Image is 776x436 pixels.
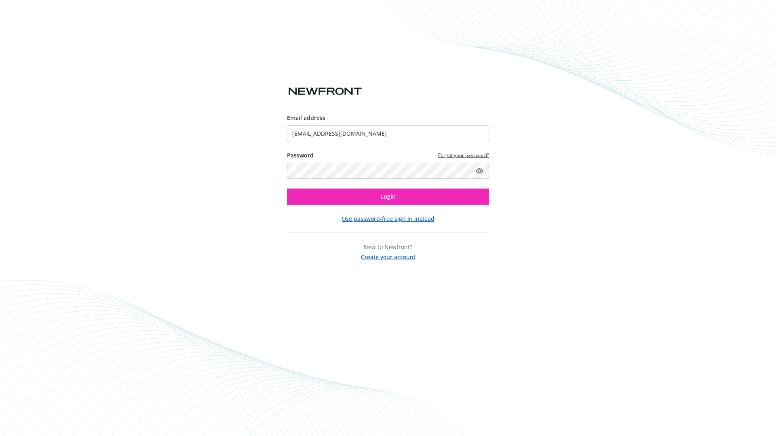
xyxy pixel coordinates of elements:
[287,114,325,122] span: Email address
[361,251,415,261] button: Create your account
[287,151,314,159] label: Password
[287,163,489,179] input: Enter your password
[380,193,396,200] span: Login
[287,125,489,141] input: Enter your email
[342,214,434,223] button: Use password-free sign in instead
[364,243,412,251] span: New to Newfront?
[474,166,484,176] a: Show password
[287,189,489,205] button: Login
[287,84,363,99] img: Newfront logo
[438,152,489,159] a: Forgot your password?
